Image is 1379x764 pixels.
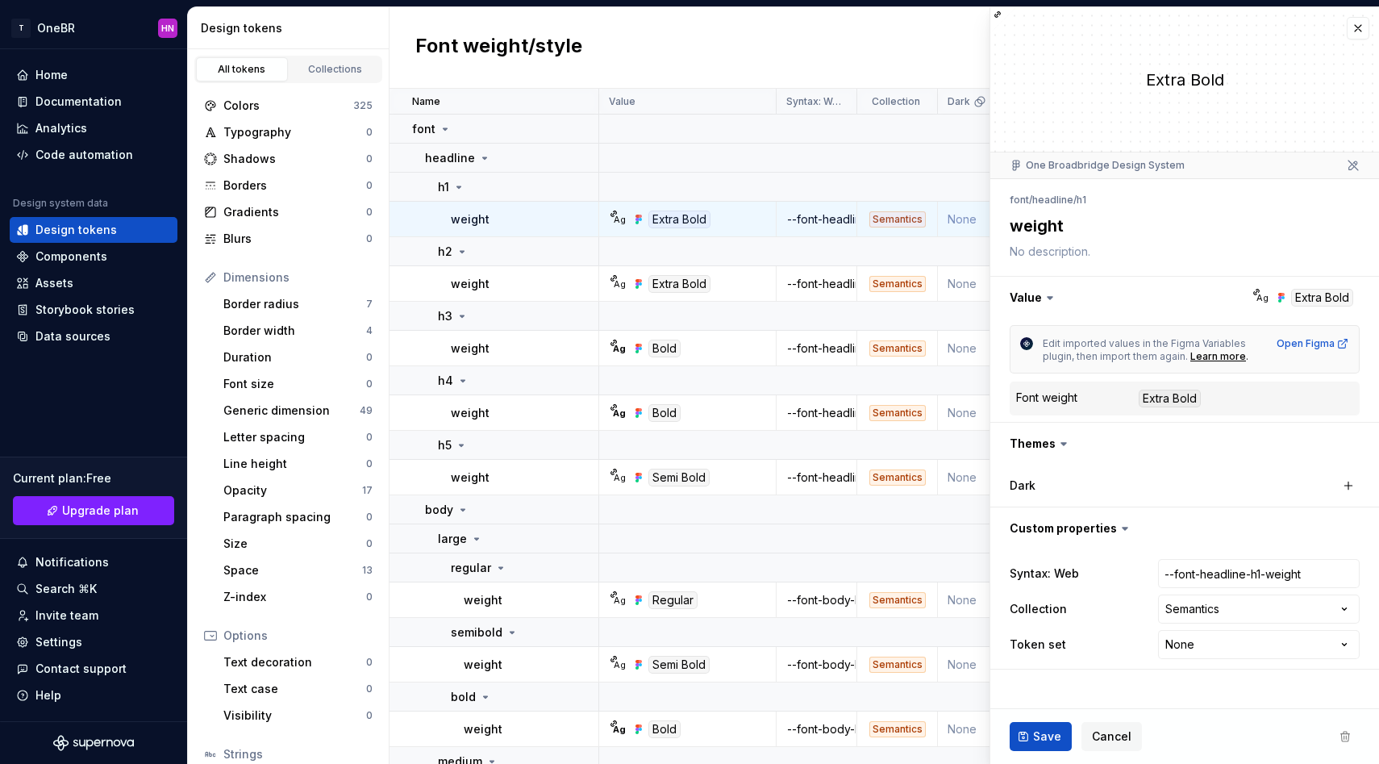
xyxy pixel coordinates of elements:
div: 17 [362,484,373,497]
div: Data sources [35,328,110,344]
button: Notifications [10,549,177,575]
div: Options [223,628,373,644]
a: Line height0 [217,451,379,477]
a: Typography0 [198,119,379,145]
div: OneBR [37,20,75,36]
a: Learn more [1190,350,1246,363]
a: Upgrade plan [13,496,174,525]
div: Ag [613,471,626,484]
div: Design system data [13,197,108,210]
div: Opacity [223,482,362,499]
p: h3 [438,308,452,324]
div: 0 [366,709,373,722]
div: Extra Bold [648,211,710,228]
div: Typography [223,124,366,140]
td: None [938,266,1115,302]
div: Bold [648,720,681,738]
div: All tokens [202,63,282,76]
div: Blurs [223,231,366,247]
button: Help [10,683,177,708]
td: None [938,712,1115,747]
div: 0 [366,378,373,390]
a: Settings [10,629,177,655]
p: Syntax: Web [786,95,844,108]
div: Ag [613,278,626,290]
div: Bold [648,404,681,422]
span: Save [1033,729,1061,745]
div: Storybook stories [35,302,135,318]
li: / [1029,194,1032,206]
button: Search ⌘K [10,576,177,602]
div: Documentation [35,94,122,110]
div: Design tokens [201,20,382,36]
textarea: weight [1006,211,1356,240]
div: Line height [223,456,366,472]
a: Documentation [10,89,177,115]
p: weight [451,211,490,228]
p: h1 [438,179,449,195]
div: --font-body-large-regular-weight [777,592,856,608]
div: Font weight [1016,390,1077,406]
div: --font-headline-h1-weight [777,211,856,228]
div: Settings [35,634,82,650]
p: Dark [948,95,970,108]
div: Code automation [35,147,133,163]
div: Current plan : Free [13,470,174,486]
label: Collection [1010,601,1067,617]
a: Data sources [10,324,177,349]
div: Font size [223,376,366,392]
li: headline [1032,194,1073,206]
a: Generic dimension49 [217,398,379,424]
div: Semi Bold [648,469,710,486]
div: Semantics [869,721,926,737]
div: Notifications [35,554,109,570]
div: Regular [648,591,698,609]
label: Syntax: Web [1010,566,1079,582]
div: One Broadbridge Design System [1010,159,1185,172]
button: Save [1010,722,1072,751]
span: Cancel [1092,729,1131,745]
div: --font-headline-h4-weight [777,405,856,421]
a: Storybook stories [10,297,177,323]
a: Letter spacing0 [217,424,379,450]
div: 0 [366,179,373,192]
p: weight [451,470,490,486]
a: Blurs0 [198,226,379,252]
a: Visibility0 [217,703,379,729]
p: h2 [438,244,452,260]
a: Border width4 [217,318,379,344]
div: 0 [366,351,373,364]
td: None [938,647,1115,683]
a: Shadows0 [198,146,379,172]
div: Borders [223,177,366,194]
div: Ag [1256,291,1269,304]
a: Analytics [10,115,177,141]
p: regular [451,560,491,576]
td: None [938,202,1115,237]
li: h1 [1077,194,1086,206]
div: T [11,19,31,38]
div: Dimensions [223,269,373,286]
p: Value [609,95,635,108]
div: --font-headline-h5-weight [777,470,856,486]
a: Paragraph spacing0 [217,504,379,530]
div: 0 [366,457,373,470]
a: Size0 [217,531,379,557]
div: Help [35,687,61,703]
div: 0 [366,431,373,444]
div: 0 [366,232,373,245]
p: bold [451,689,476,705]
div: Semi Bold [648,656,710,674]
h2: Font weight/style [415,33,582,62]
input: Empty [1158,559,1360,588]
a: Components [10,244,177,269]
div: Ag [613,658,626,671]
p: Name [412,95,440,108]
div: Bold [648,340,681,357]
li: font [1010,194,1029,206]
div: Assets [35,275,73,291]
div: Extra Bold [990,69,1379,91]
span: Upgrade plan [62,503,139,519]
p: large [438,531,467,547]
